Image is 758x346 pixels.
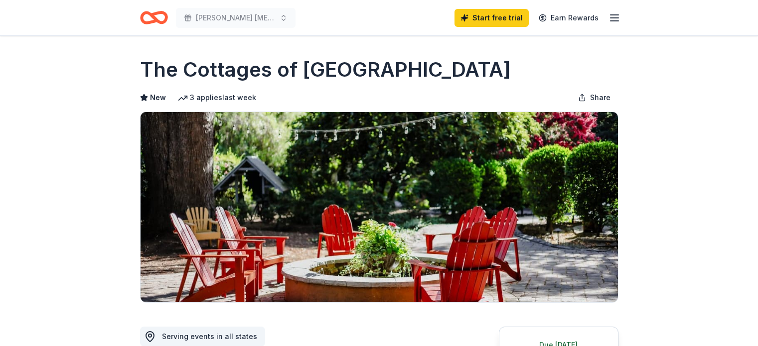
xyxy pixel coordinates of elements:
a: Home [140,6,168,29]
img: Image for The Cottages of Napa Valley [141,112,618,302]
button: Share [570,88,618,108]
a: Earn Rewards [533,9,605,27]
span: Serving events in all states [162,332,257,341]
button: [PERSON_NAME] [MEDICAL_DATA] Program Fundraising Gala [176,8,296,28]
div: 3 applies last week [178,92,256,104]
span: New [150,92,166,104]
span: Share [590,92,610,104]
a: Start free trial [455,9,529,27]
span: [PERSON_NAME] [MEDICAL_DATA] Program Fundraising Gala [196,12,276,24]
h1: The Cottages of [GEOGRAPHIC_DATA] [140,56,511,84]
